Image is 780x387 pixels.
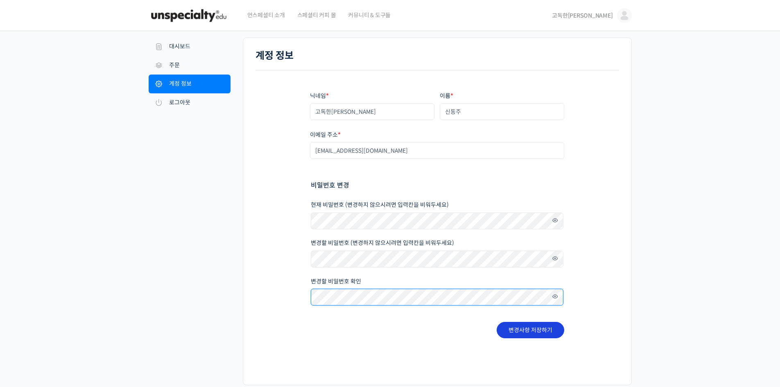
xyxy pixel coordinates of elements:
[311,180,349,191] legend: 비밀번호 변경
[310,132,565,138] label: 이메일 주소
[75,272,85,279] span: 대화
[310,93,435,99] label: 닉네임
[54,260,106,280] a: 대화
[310,142,565,159] input: 이메일 주소
[149,56,231,75] a: 주문
[2,260,54,280] a: 홈
[311,240,564,246] label: 변경할 비밀번호 (변경하지 않으시려면 입력칸을 비워두세요)
[26,272,31,278] span: 홈
[255,50,619,62] h2: 계정 정보
[310,103,435,120] input: 닉네임
[149,93,231,112] a: 로그아웃
[149,37,231,56] a: 대시보드
[311,278,564,285] label: 변경할 비밀번호 확인
[106,260,157,280] a: 설정
[440,93,565,99] label: 이름
[149,75,231,93] a: 계정 정보
[552,12,613,19] span: 고독한[PERSON_NAME]
[127,272,136,278] span: 설정
[440,103,565,120] input: 이름
[311,202,564,208] label: 현재 비밀번호 (변경하지 않으시려면 입력칸을 비워두세요)
[497,322,564,338] button: 변경사항 저장하기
